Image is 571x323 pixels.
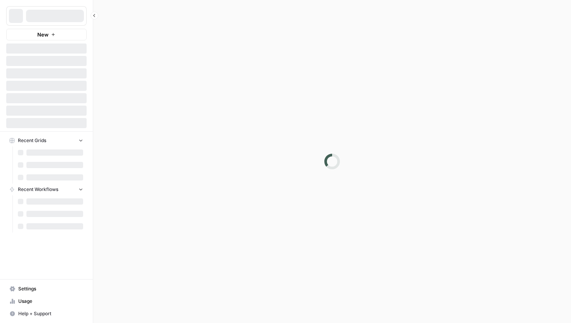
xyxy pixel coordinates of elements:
span: Help + Support [18,310,83,317]
span: New [37,31,49,38]
button: Recent Grids [6,135,87,146]
button: New [6,29,87,40]
span: Recent Grids [18,137,46,144]
span: Settings [18,285,83,292]
span: Usage [18,298,83,305]
a: Usage [6,295,87,307]
button: Help + Support [6,307,87,320]
button: Recent Workflows [6,184,87,195]
a: Settings [6,283,87,295]
span: Recent Workflows [18,186,58,193]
